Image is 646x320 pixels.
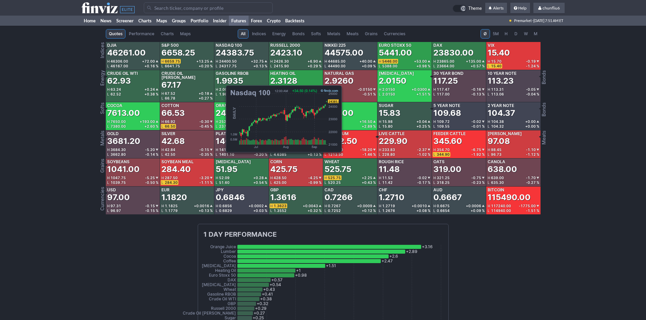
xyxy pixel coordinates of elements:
[216,92,219,96] span: L
[433,92,437,96] span: L
[491,59,502,63] span: 15.70
[111,148,126,152] span: 3684.30
[328,59,346,63] span: 44685.00
[379,148,382,151] span: H
[81,16,98,26] a: Home
[471,88,481,91] span: -0.16
[471,92,485,96] div: -0.13
[199,64,213,68] div: +0.20
[433,120,437,123] span: H
[199,148,209,151] span: -0.15
[486,130,540,158] a: [PERSON_NAME]97.08H98.45-1.10L96.73-1.12 %
[414,60,427,63] span: +53.00
[433,71,464,76] div: 30 Year Bond
[373,64,376,68] span: %
[521,29,531,39] button: W
[466,60,481,63] span: +135.00
[428,125,430,128] span: %
[327,30,340,37] span: Metals
[241,30,246,37] span: All
[216,76,243,86] div: 1.9935
[482,125,485,128] span: %
[188,16,211,26] a: Portfolio
[437,64,454,68] span: 23664.00
[154,16,170,26] a: Maps
[319,64,321,68] span: %
[437,87,450,91] span: 117.47
[379,132,405,136] div: Live Cattle
[433,76,458,86] div: 117.25
[433,104,460,108] div: 5 Year Note
[373,125,376,128] span: %
[323,70,377,102] a: Natural Gas2.9260H2.9950-0.0150L2.9180-0.51 %
[161,136,185,147] div: 42.68
[377,42,431,70] a: Euro Stoxx 505441.00H5446.00+53.00L5388.00+0.98 %
[377,102,431,130] a: Sugar15.83H15.98+0.04L15.80+0.25 %
[274,59,289,63] span: 2426.30
[156,125,158,128] span: %
[384,30,405,37] span: Currencies
[145,148,155,151] span: -5.20
[324,29,343,39] a: Metals
[491,87,504,91] span: 113.31
[136,16,154,26] a: Charts
[379,120,382,123] span: H
[504,30,509,37] span: H
[379,76,407,86] div: 2.0150
[219,92,232,96] span: 1.9823
[471,125,485,128] div: -0.01
[161,43,179,47] div: S&P 500
[453,5,482,12] a: Theme
[199,120,209,123] span: -0.30
[486,70,540,102] a: 10 Year Note113.23H113.31-0.05L113.06-0.04 %
[379,92,382,96] span: L
[219,64,237,68] span: 24317.75
[106,70,160,102] a: Crude Oil WTI62.93H63.24+0.24L62.52+0.38 %
[126,29,157,39] a: Performance
[482,92,485,96] span: %
[199,97,213,100] div: +0.27
[216,125,219,128] span: L
[379,47,412,58] div: 5441.00
[289,29,308,39] a: Bonds
[107,71,138,76] div: Crude Oil WTI
[144,92,158,96] div: +0.38
[292,30,305,37] span: Bonds
[165,91,175,95] span: 67.52
[216,120,219,123] span: H
[238,29,249,39] a: All
[107,60,111,63] span: H
[510,3,530,14] a: Help
[161,47,195,58] div: 6658.25
[161,64,165,68] span: L
[158,29,177,39] a: Charts
[269,70,323,102] a: Heating Oil2.3128H2.3266+0.0228L2.2909+1.00 %
[249,29,269,39] a: Indices
[216,60,219,63] span: H
[365,30,377,37] span: Grains
[377,130,431,158] a: Live Cattle229.90H233.83-2.37L228.80-1.02 %
[526,88,536,91] span: -0.05
[536,92,539,96] span: %
[216,88,219,91] span: H
[347,30,358,37] span: Meats
[416,125,430,128] div: +0.25
[416,92,430,96] div: +1.51
[484,31,487,36] span: Ø
[325,71,354,76] div: Natural Gas
[381,29,408,39] a: Currencies
[107,136,140,147] div: 3681.20
[533,3,565,14] a: chunfliu6
[493,30,499,37] span: 5M
[432,42,486,70] a: DAX23830.00H23865.00+135.00L23664.00+0.57 %
[468,5,482,12] span: Theme
[249,16,265,26] a: Forex
[412,88,427,91] span: +0.0300
[433,136,462,147] div: 345.60
[514,30,518,37] span: D
[274,64,289,68] span: 2415.90
[161,71,213,80] div: Crude Oil [PERSON_NAME]
[219,148,234,152] span: 1417.50
[502,29,511,39] button: H
[144,2,273,13] input: Search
